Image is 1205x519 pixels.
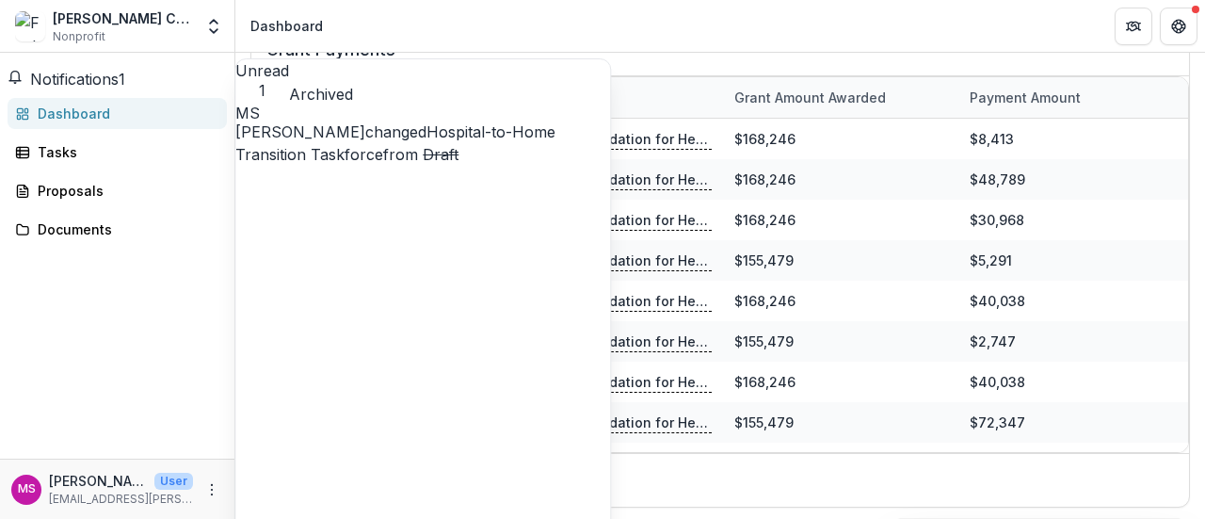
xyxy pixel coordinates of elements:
button: Notifications1 [8,68,125,90]
p: [PERSON_NAME] [49,471,147,491]
div: $72,347 [958,402,1194,443]
div: Grant amount awarded [723,77,958,118]
button: Partners [1115,8,1152,45]
div: Payment Amount [958,77,1194,118]
div: $30,968 [958,200,1194,240]
div: $48,789 [958,159,1194,200]
div: $155,479 [723,402,958,443]
span: [PERSON_NAME] [235,122,365,141]
span: Notifications [30,70,119,89]
a: Documents [8,214,227,245]
span: Nonprofit [53,28,105,45]
img: Foster Care Coalition Of Greater St Louis Inc [15,11,45,41]
h2: Grant Payments [266,40,1174,75]
p: User [154,473,193,490]
div: Tasks [38,142,212,162]
a: Tasks [8,137,227,168]
div: $2,747 [958,321,1194,362]
div: $40,038 [958,362,1194,402]
div: $168,246 [723,159,958,200]
div: $155,479 [723,443,958,483]
div: Ms. Melanie Scheetz [18,483,36,495]
s: Draft [423,145,458,164]
div: $168,246 [723,362,958,402]
div: $155,479 [723,240,958,281]
div: $40,038 [958,281,1194,321]
div: $8,413 [958,119,1194,159]
div: $5,291 [958,240,1194,281]
div: $155,479 [723,321,958,362]
div: Dashboard [250,16,323,36]
button: Archived [289,83,353,105]
p: Viewing 9 payments [266,469,1174,492]
button: More [201,478,223,501]
div: $168,246 [723,200,958,240]
a: Dashboard [8,98,227,129]
div: Documents [38,219,212,239]
p: [EMAIL_ADDRESS][PERSON_NAME][DOMAIN_NAME] [49,491,193,508]
div: Grant amount awarded [723,88,897,107]
div: Ms. Melanie Scheetz [235,105,610,121]
span: 1 [119,70,125,89]
span: 1 [235,82,289,100]
button: Unread [235,59,289,100]
div: $80,385 [958,443,1194,483]
div: Dashboard [38,104,212,123]
button: Get Help [1160,8,1197,45]
nav: breadcrumb [243,12,330,40]
div: $168,246 [723,119,958,159]
div: Payment Amount [958,88,1092,107]
div: $168,246 [723,281,958,321]
div: [PERSON_NAME] Care Coalition Of Greater St Louis Inc [53,8,193,28]
a: Hospital-to-Home Transition Taskforce [235,122,555,164]
div: Proposals [38,181,212,201]
a: Proposals [8,175,227,206]
button: Open entity switcher [201,8,227,45]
